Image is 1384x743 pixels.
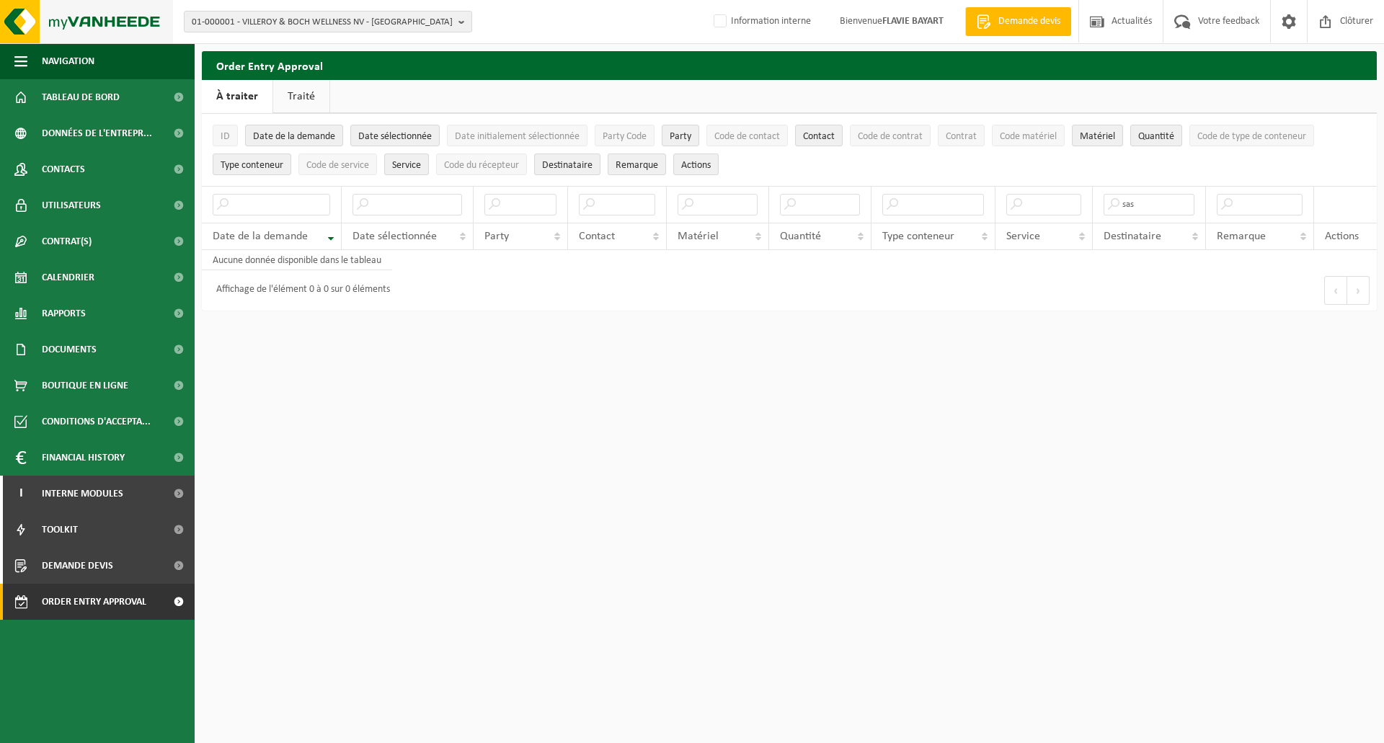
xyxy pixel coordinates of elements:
[42,548,113,584] span: Demande devis
[42,187,101,223] span: Utilisateurs
[350,125,440,146] button: Date sélectionnéeDate sélectionnée: Activate to sort
[616,160,658,171] span: Remarque
[1189,125,1314,146] button: Code de type de conteneurCode de type de conteneur: Activate to sort
[392,160,421,171] span: Service
[42,151,85,187] span: Contacts
[711,11,811,32] label: Information interne
[42,404,151,440] span: Conditions d'accepta...
[1130,125,1182,146] button: QuantitéQuantité: Activate to sort
[858,131,923,142] span: Code de contrat
[447,125,587,146] button: Date initialement sélectionnéeDate initialement sélectionnée: Activate to sort
[42,440,125,476] span: Financial History
[1324,276,1347,305] button: Previous
[213,231,308,242] span: Date de la demande
[42,223,92,259] span: Contrat(s)
[946,131,977,142] span: Contrat
[1080,131,1115,142] span: Matériel
[14,476,27,512] span: I
[42,512,78,548] span: Toolkit
[795,125,843,146] button: ContactContact: Activate to sort
[1197,131,1306,142] span: Code de type de conteneur
[603,131,647,142] span: Party Code
[42,368,128,404] span: Boutique en ligne
[670,131,691,142] span: Party
[678,231,719,242] span: Matériel
[938,125,985,146] button: ContratContrat: Activate to sort
[245,125,343,146] button: Date de la demandeDate de la demande: Activate to remove sorting
[714,131,780,142] span: Code de contact
[42,295,86,332] span: Rapports
[42,584,146,620] span: Order entry approval
[202,80,272,113] a: À traiter
[358,131,432,142] span: Date sélectionnée
[1217,231,1266,242] span: Remarque
[882,231,954,242] span: Type conteneur
[1325,231,1359,242] span: Actions
[1006,231,1040,242] span: Service
[455,131,580,142] span: Date initialement sélectionnée
[579,231,615,242] span: Contact
[352,231,437,242] span: Date sélectionnée
[803,131,835,142] span: Contact
[221,131,230,142] span: ID
[209,277,390,303] div: Affichage de l'élément 0 à 0 sur 0 éléments
[42,79,120,115] span: Tableau de bord
[542,160,593,171] span: Destinataire
[436,154,527,175] button: Code du récepteurCode du récepteur: Activate to sort
[780,231,821,242] span: Quantité
[1104,231,1161,242] span: Destinataire
[273,80,329,113] a: Traité
[184,11,472,32] button: 01-000001 - VILLEROY & BOCH WELLNESS NV - [GEOGRAPHIC_DATA]
[1000,131,1057,142] span: Code matériel
[965,7,1071,36] a: Demande devis
[213,125,238,146] button: IDID: Activate to sort
[192,12,453,33] span: 01-000001 - VILLEROY & BOCH WELLNESS NV - [GEOGRAPHIC_DATA]
[662,125,699,146] button: PartyParty: Activate to sort
[42,43,94,79] span: Navigation
[608,154,666,175] button: RemarqueRemarque: Activate to sort
[681,160,711,171] span: Actions
[42,332,97,368] span: Documents
[42,259,94,295] span: Calendrier
[306,160,369,171] span: Code de service
[882,16,944,27] strong: FLAVIE BAYART
[995,14,1064,29] span: Demande devis
[1347,276,1370,305] button: Next
[384,154,429,175] button: ServiceService: Activate to sort
[484,231,509,242] span: Party
[706,125,788,146] button: Code de contactCode de contact: Activate to sort
[534,154,600,175] button: DestinataireDestinataire : Activate to sort
[42,476,123,512] span: Interne modules
[202,51,1377,79] h2: Order Entry Approval
[595,125,655,146] button: Party CodeParty Code: Activate to sort
[202,250,392,270] td: Aucune donnée disponible dans le tableau
[298,154,377,175] button: Code de serviceCode de service: Activate to sort
[444,160,519,171] span: Code du récepteur
[850,125,931,146] button: Code de contratCode de contrat: Activate to sort
[213,154,291,175] button: Type conteneurType conteneur: Activate to sort
[253,131,335,142] span: Date de la demande
[42,115,152,151] span: Données de l'entrepr...
[673,154,719,175] button: Actions
[1072,125,1123,146] button: MatérielMatériel: Activate to sort
[1138,131,1174,142] span: Quantité
[992,125,1065,146] button: Code matérielCode matériel: Activate to sort
[221,160,283,171] span: Type conteneur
